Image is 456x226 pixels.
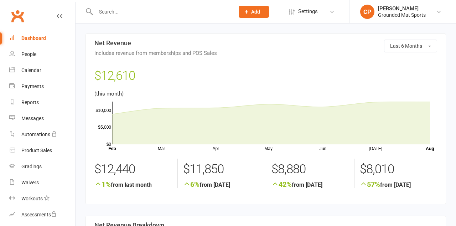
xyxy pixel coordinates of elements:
strong: from [DATE] [271,180,349,188]
a: Workouts [9,191,75,207]
a: Reports [9,94,75,111]
div: Grounded Mat Sports [378,12,426,18]
span: Settings [298,4,318,20]
a: Product Sales [9,143,75,159]
a: Payments [9,78,75,94]
a: Gradings [9,159,75,175]
span: Add [251,9,260,15]
a: Messages [9,111,75,127]
input: Search... [94,7,229,17]
div: People [21,51,36,57]
strong: from [DATE] [183,180,260,188]
a: Automations [9,127,75,143]
div: Automations [21,132,50,137]
div: Messages [21,115,44,121]
div: Dashboard [21,35,46,41]
span: 1% [94,180,111,189]
span: 57% [360,180,380,189]
div: $12,610 [94,66,437,89]
div: Gradings [21,164,42,169]
span: Last 6 Months [390,43,422,49]
div: [PERSON_NAME] [378,5,426,12]
a: Assessments [9,207,75,223]
span: includes revenue from memberships and POS Sales [94,50,437,56]
div: Product Sales [21,148,52,153]
div: Reports [21,99,39,105]
strong: from last month [94,180,172,188]
span: 42% [271,180,292,189]
div: Payments [21,83,44,89]
div: $11,850 [183,159,260,180]
div: $12,440 [94,159,172,180]
a: People [9,46,75,62]
div: Workouts [21,196,43,201]
div: Calendar [21,67,41,73]
h3: Net Revenue [94,40,437,56]
button: Add [239,6,269,18]
div: CP [360,5,374,19]
div: Assessments [21,212,57,217]
a: Dashboard [9,30,75,46]
a: Waivers [9,175,75,191]
a: Calendar [9,62,75,78]
span: 6% [183,180,199,189]
div: $8,010 [360,159,437,180]
div: Waivers [21,180,39,185]
a: Clubworx [9,7,26,25]
div: (this month) [94,66,437,151]
strong: from [DATE] [360,180,437,188]
div: $8,880 [271,159,349,180]
button: Last 6 Months [384,40,437,52]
